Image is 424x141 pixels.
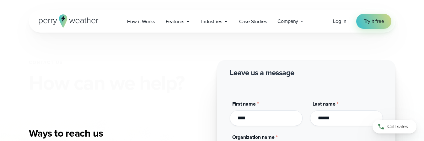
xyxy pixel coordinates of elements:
a: Log in [333,18,346,25]
a: Try it free [356,14,391,29]
span: Call sales [387,123,408,130]
a: Case Studies [234,15,272,28]
span: Last name [313,100,335,107]
a: How it Works [122,15,160,28]
a: Call sales [373,120,416,133]
span: First name [232,100,256,107]
h2: Leave us a message [230,68,294,78]
span: How it Works [127,18,155,25]
span: Organization name [232,133,275,141]
span: Industries [201,18,222,25]
span: Case Studies [239,18,267,25]
span: Try it free [364,18,384,25]
span: Features [166,18,185,25]
h3: Ways to reach us [29,127,176,139]
span: Company [277,18,298,25]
